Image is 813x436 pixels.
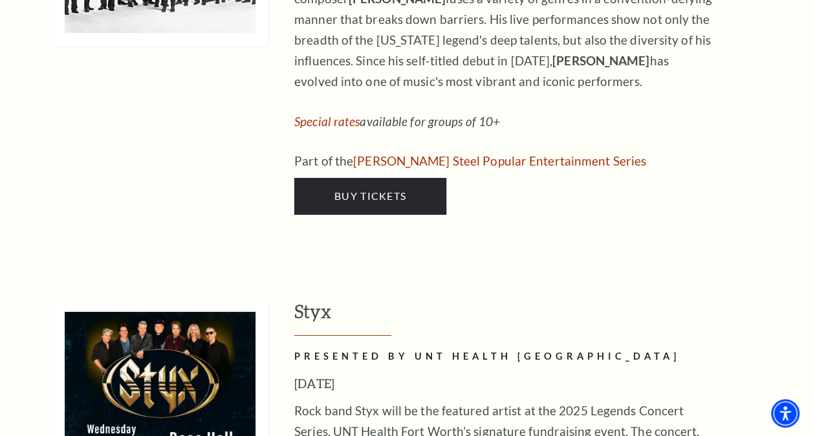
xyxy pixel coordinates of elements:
em: available for groups of 10+ [294,114,500,129]
h3: [DATE] [294,373,715,394]
a: Special rates [294,114,360,129]
h2: PRESENTED BY UNT HEALTH [GEOGRAPHIC_DATA] [294,349,715,365]
a: Irwin Steel Popular Entertainment Series - open in a new tab [353,153,646,168]
h3: Styx [294,299,800,336]
span: Buy Tickets [334,190,406,202]
p: Part of the [294,151,715,171]
strong: [PERSON_NAME] [552,53,649,68]
div: Accessibility Menu [771,399,799,428]
a: Buy Tickets [294,178,446,214]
